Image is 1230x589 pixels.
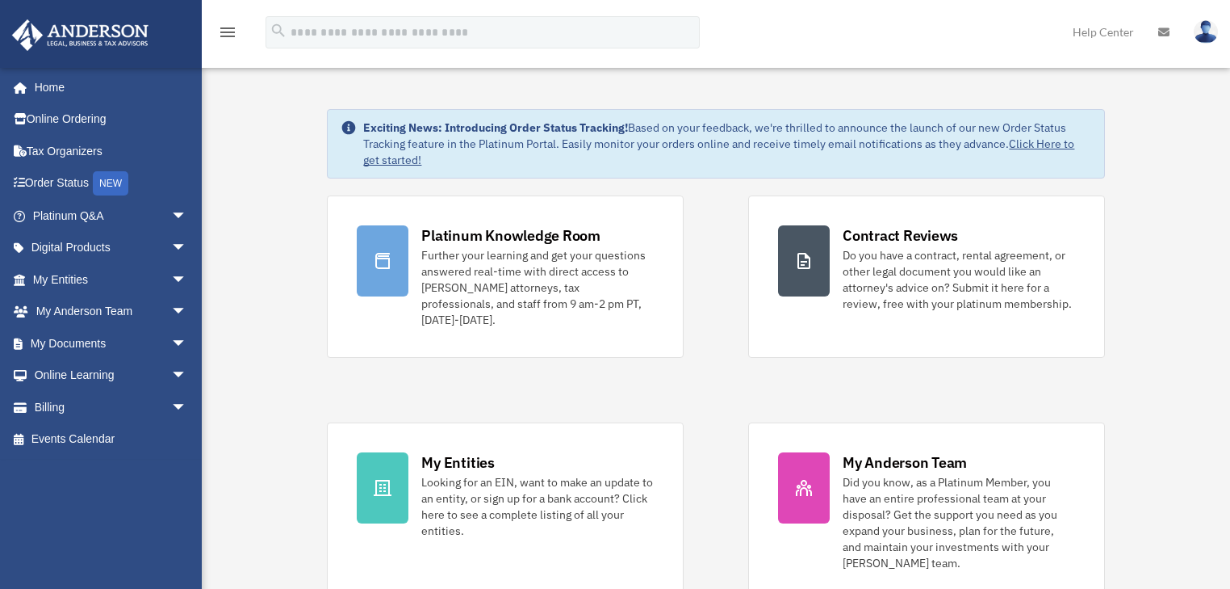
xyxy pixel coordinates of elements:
a: Click Here to get started! [363,137,1074,167]
a: Events Calendar [11,423,211,456]
span: arrow_drop_down [171,360,203,393]
img: User Pic [1194,20,1218,44]
strong: Exciting News: Introducing Order Status Tracking! [363,120,628,135]
a: Tax Organizers [11,135,211,167]
span: arrow_drop_down [171,391,203,424]
a: Platinum Q&Aarrow_drop_down [11,200,211,232]
div: Did you know, as a Platinum Member, you have an entire professional team at your disposal? Get th... [843,474,1075,571]
div: Do you have a contract, rental agreement, or other legal document you would like an attorney's ad... [843,247,1075,312]
div: Based on your feedback, we're thrilled to announce the launch of our new Order Status Tracking fe... [363,120,1090,168]
a: Platinum Knowledge Room Further your learning and get your questions answered real-time with dire... [327,196,684,358]
div: Platinum Knowledge Room [421,225,600,246]
a: My Documentsarrow_drop_down [11,327,211,360]
div: NEW [93,171,128,196]
div: Looking for an EIN, want to make an update to an entity, or sign up for a bank account? Click her... [421,474,654,539]
span: arrow_drop_down [171,200,203,233]
a: My Anderson Teamarrow_drop_down [11,296,211,328]
img: Anderson Advisors Platinum Portal [7,19,153,51]
a: Online Learningarrow_drop_down [11,360,211,392]
a: My Entitiesarrow_drop_down [11,263,211,296]
a: Contract Reviews Do you have a contract, rental agreement, or other legal document you would like... [748,196,1105,358]
span: arrow_drop_down [171,263,203,297]
i: menu [218,23,237,42]
div: Further your learning and get your questions answered real-time with direct access to [PERSON_NAM... [421,247,654,328]
a: Order StatusNEW [11,167,211,200]
span: arrow_drop_down [171,232,203,265]
i: search [270,22,287,40]
a: Home [11,71,203,103]
div: My Entities [421,452,494,473]
a: Digital Productsarrow_drop_down [11,232,211,264]
a: Online Ordering [11,103,211,136]
div: Contract Reviews [843,225,958,246]
div: My Anderson Team [843,452,967,473]
a: menu [218,28,237,42]
a: Billingarrow_drop_down [11,391,211,423]
span: arrow_drop_down [171,296,203,329]
span: arrow_drop_down [171,327,203,360]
